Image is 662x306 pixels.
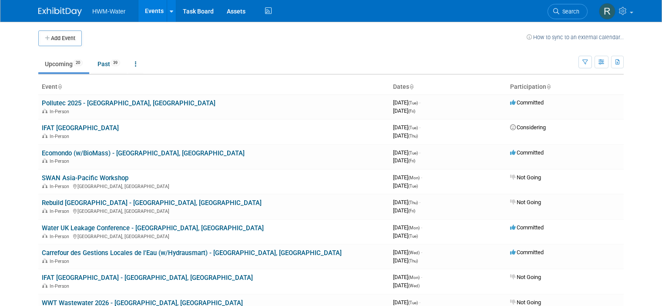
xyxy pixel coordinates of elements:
[408,208,415,213] span: (Fri)
[38,7,82,16] img: ExhibitDay
[419,99,420,106] span: -
[42,134,47,138] img: In-Person Event
[510,224,544,231] span: Committed
[419,124,420,131] span: -
[408,158,415,163] span: (Fri)
[42,99,215,107] a: Pollutec 2025 - [GEOGRAPHIC_DATA], [GEOGRAPHIC_DATA]
[510,274,541,280] span: Not Going
[599,3,615,20] img: Rhys Salkeld
[42,182,386,189] div: [GEOGRAPHIC_DATA], [GEOGRAPHIC_DATA]
[408,225,420,230] span: (Mon)
[507,80,624,94] th: Participation
[393,299,420,306] span: [DATE]
[42,274,253,282] a: IFAT [GEOGRAPHIC_DATA] - [GEOGRAPHIC_DATA], [GEOGRAPHIC_DATA]
[408,234,418,239] span: (Tue)
[419,149,420,156] span: -
[408,175,420,180] span: (Mon)
[50,109,72,114] span: In-Person
[393,108,415,114] span: [DATE]
[42,234,47,238] img: In-Person Event
[393,124,420,131] span: [DATE]
[510,299,541,306] span: Not Going
[393,249,422,256] span: [DATE]
[42,283,47,288] img: In-Person Event
[42,208,47,213] img: In-Person Event
[393,207,415,214] span: [DATE]
[42,124,119,132] a: IFAT [GEOGRAPHIC_DATA]
[42,158,47,163] img: In-Person Event
[510,249,544,256] span: Committed
[393,257,418,264] span: [DATE]
[409,83,413,90] a: Sort by Start Date
[510,199,541,205] span: Not Going
[393,174,422,181] span: [DATE]
[57,83,62,90] a: Sort by Event Name
[408,259,418,263] span: (Thu)
[50,259,72,264] span: In-Person
[408,184,418,188] span: (Tue)
[73,60,83,66] span: 20
[408,200,418,205] span: (Thu)
[559,8,579,15] span: Search
[510,149,544,156] span: Committed
[408,151,418,155] span: (Tue)
[42,232,386,239] div: [GEOGRAPHIC_DATA], [GEOGRAPHIC_DATA]
[408,250,420,255] span: (Wed)
[510,99,544,106] span: Committed
[408,275,420,280] span: (Mon)
[393,99,420,106] span: [DATE]
[548,4,588,19] a: Search
[42,199,262,207] a: Rebuild [GEOGRAPHIC_DATA] - [GEOGRAPHIC_DATA], [GEOGRAPHIC_DATA]
[390,80,507,94] th: Dates
[42,184,47,188] img: In-Person Event
[408,101,418,105] span: (Tue)
[38,30,82,46] button: Add Event
[91,56,127,72] a: Past39
[421,174,422,181] span: -
[50,184,72,189] span: In-Person
[92,8,125,15] span: HWM-Water
[393,149,420,156] span: [DATE]
[408,125,418,130] span: (Tue)
[421,224,422,231] span: -
[50,158,72,164] span: In-Person
[42,259,47,263] img: In-Person Event
[510,124,546,131] span: Considering
[50,134,72,139] span: In-Person
[510,174,541,181] span: Not Going
[42,249,342,257] a: Carrefour des Gestions Locales de l'Eau (w/Hydrausmart) - [GEOGRAPHIC_DATA], [GEOGRAPHIC_DATA]
[393,224,422,231] span: [DATE]
[419,199,420,205] span: -
[42,207,386,214] div: [GEOGRAPHIC_DATA], [GEOGRAPHIC_DATA]
[408,134,418,138] span: (Thu)
[393,157,415,164] span: [DATE]
[408,300,418,305] span: (Tue)
[42,174,128,182] a: SWAN Asia-Pacific Workshop
[42,149,245,157] a: Ecomondo (w/BioMass) - [GEOGRAPHIC_DATA], [GEOGRAPHIC_DATA]
[50,208,72,214] span: In-Person
[421,249,422,256] span: -
[393,282,420,289] span: [DATE]
[50,283,72,289] span: In-Person
[38,80,390,94] th: Event
[50,234,72,239] span: In-Person
[393,274,422,280] span: [DATE]
[419,299,420,306] span: -
[393,232,418,239] span: [DATE]
[38,56,89,72] a: Upcoming20
[393,199,420,205] span: [DATE]
[42,224,264,232] a: Water UK Leakage Conference - [GEOGRAPHIC_DATA], [GEOGRAPHIC_DATA]
[42,109,47,113] img: In-Person Event
[408,109,415,114] span: (Fri)
[393,132,418,139] span: [DATE]
[408,283,420,288] span: (Wed)
[527,34,624,40] a: How to sync to an external calendar...
[546,83,551,90] a: Sort by Participation Type
[393,182,418,189] span: [DATE]
[421,274,422,280] span: -
[111,60,120,66] span: 39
